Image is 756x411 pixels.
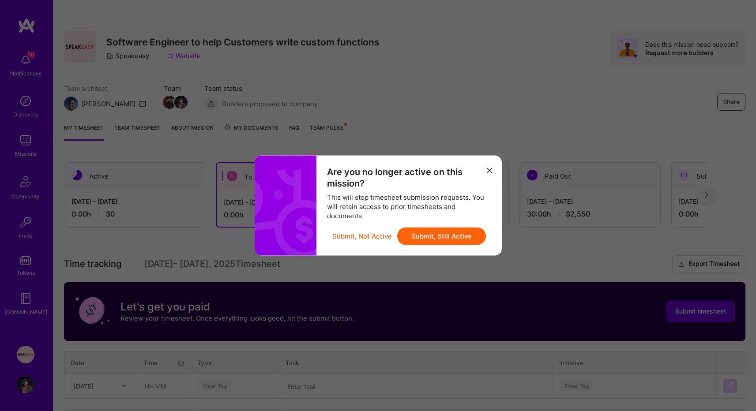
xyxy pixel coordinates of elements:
[255,156,502,256] div: modal
[327,166,491,189] div: Are you no longer active on this mission?
[250,170,336,256] i: icon Money
[487,168,492,173] i: icon Close
[327,193,491,220] div: This will stop timesheet submission requests. You will retain access to prior timesheets and docu...
[332,228,392,245] button: Submit, Not Active
[397,228,486,245] button: Submit, Still Active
